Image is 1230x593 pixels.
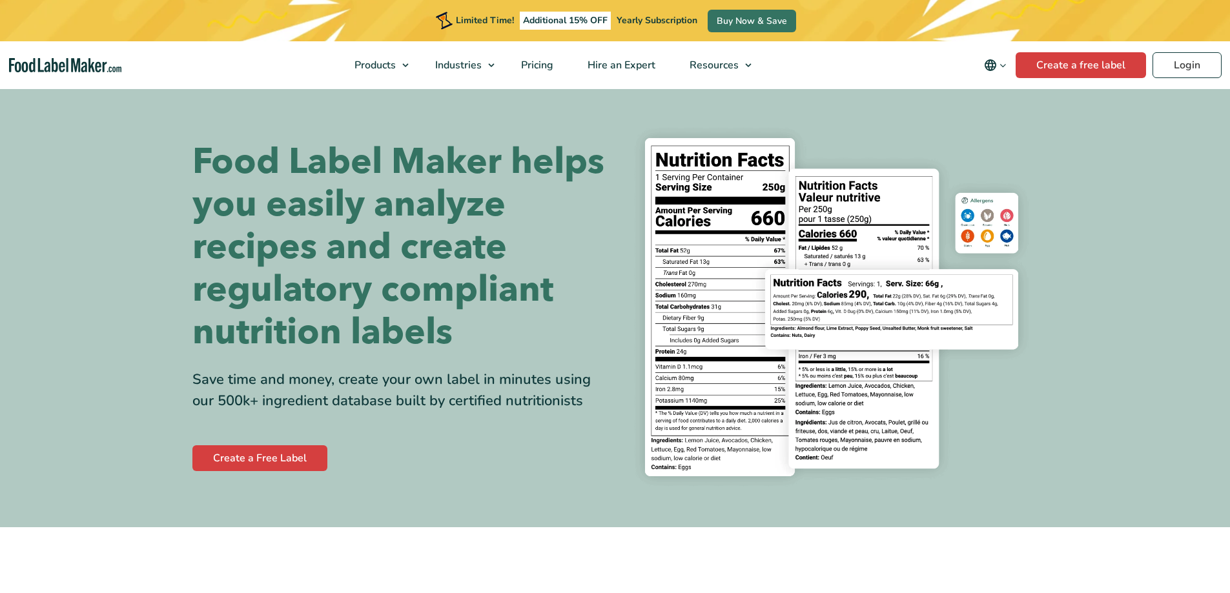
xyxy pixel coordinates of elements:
span: Yearly Subscription [617,14,697,26]
span: Resources [686,58,740,72]
div: Save time and money, create your own label in minutes using our 500k+ ingredient database built b... [192,369,606,412]
span: Additional 15% OFF [520,12,611,30]
a: Industries [418,41,501,89]
a: Products [338,41,415,89]
a: Resources [673,41,758,89]
span: Hire an Expert [584,58,657,72]
a: Food Label Maker homepage [9,58,122,73]
span: Industries [431,58,483,72]
a: Hire an Expert [571,41,670,89]
a: Login [1153,52,1222,78]
a: Buy Now & Save [708,10,796,32]
a: Create a Free Label [192,445,327,471]
a: Pricing [504,41,568,89]
span: Products [351,58,397,72]
span: Pricing [517,58,555,72]
span: Limited Time! [456,14,514,26]
button: Change language [975,52,1016,78]
a: Create a free label [1016,52,1146,78]
h1: Food Label Maker helps you easily analyze recipes and create regulatory compliant nutrition labels [192,141,606,354]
